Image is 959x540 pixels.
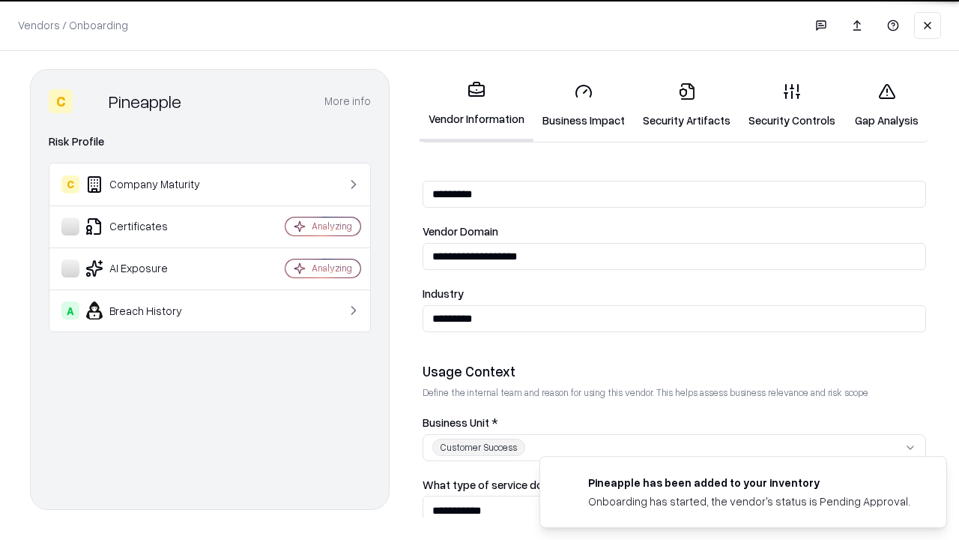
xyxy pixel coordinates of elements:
a: Vendor Information [420,69,533,142]
a: Business Impact [533,70,634,140]
img: Pineapple [79,89,103,113]
label: What type of service does the vendor provide? * [423,479,926,490]
label: Industry [423,288,926,299]
div: Pineapple has been added to your inventory [588,475,910,490]
p: Vendors / Onboarding [18,17,128,33]
label: Vendor Domain [423,226,926,237]
div: A [61,301,79,319]
a: Security Controls [739,70,844,140]
div: C [61,175,79,193]
div: AI Exposure [61,259,240,277]
div: Analyzing [312,220,352,232]
div: Certificates [61,217,240,235]
div: Company Maturity [61,175,240,193]
div: Usage Context [423,362,926,380]
div: Pineapple [109,89,181,113]
button: Customer Success [423,434,926,461]
button: More info [324,88,371,115]
div: Customer Success [432,439,525,456]
a: Security Artifacts [634,70,739,140]
label: Business Unit * [423,417,926,428]
div: Onboarding has started, the vendor's status is Pending Approval. [588,493,910,509]
p: Define the internal team and reason for using this vendor. This helps assess business relevance a... [423,386,926,399]
div: Breach History [61,301,240,319]
div: Analyzing [312,262,352,274]
div: C [49,89,73,113]
div: Risk Profile [49,133,371,151]
a: Gap Analysis [844,70,929,140]
img: pineappleenergy.com [558,475,576,493]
